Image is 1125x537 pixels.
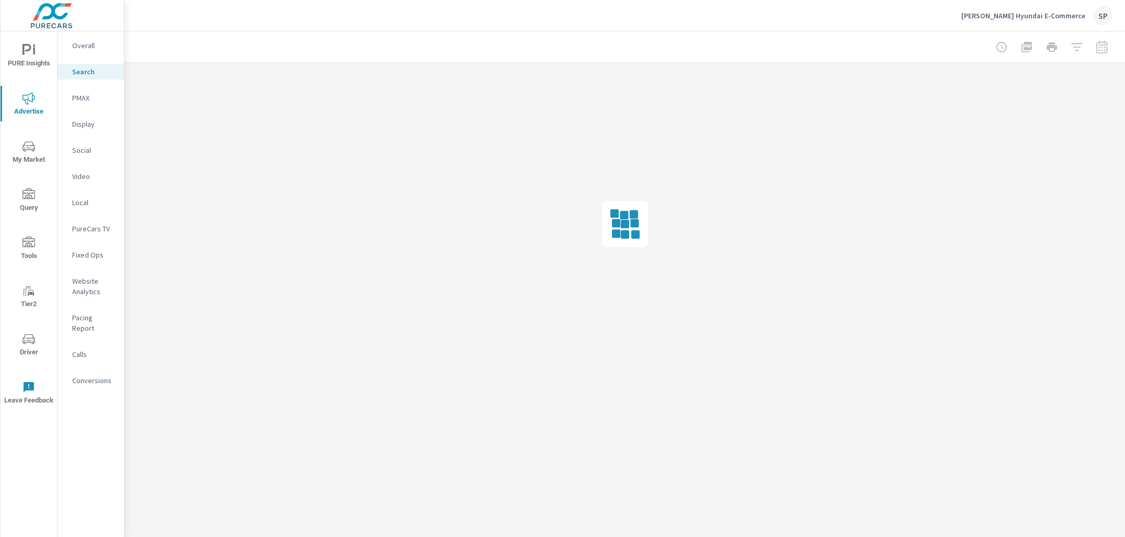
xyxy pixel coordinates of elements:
[58,169,124,184] div: Video
[72,223,116,234] p: PureCars TV
[58,310,124,336] div: Pacing Report
[58,221,124,237] div: PureCars TV
[4,381,54,407] span: Leave Feedback
[72,66,116,77] p: Search
[58,346,124,362] div: Calls
[1094,6,1112,25] div: SP
[4,333,54,359] span: Driver
[4,140,54,166] span: My Market
[961,11,1085,20] p: [PERSON_NAME] Hyundai E-Commerce
[72,119,116,129] p: Display
[72,250,116,260] p: Fixed Ops
[4,44,54,70] span: PURE Insights
[58,116,124,132] div: Display
[72,93,116,103] p: PMAX
[72,349,116,360] p: Calls
[72,276,116,297] p: Website Analytics
[4,285,54,310] span: Tier2
[58,64,124,80] div: Search
[58,90,124,106] div: PMAX
[58,38,124,53] div: Overall
[58,373,124,388] div: Conversions
[72,40,116,51] p: Overall
[4,237,54,262] span: Tools
[72,145,116,155] p: Social
[58,273,124,299] div: Website Analytics
[72,375,116,386] p: Conversions
[72,171,116,182] p: Video
[58,142,124,158] div: Social
[72,312,116,333] p: Pacing Report
[58,247,124,263] div: Fixed Ops
[4,188,54,214] span: Query
[72,197,116,208] p: Local
[58,195,124,210] div: Local
[4,92,54,118] span: Advertise
[1,31,57,417] div: nav menu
